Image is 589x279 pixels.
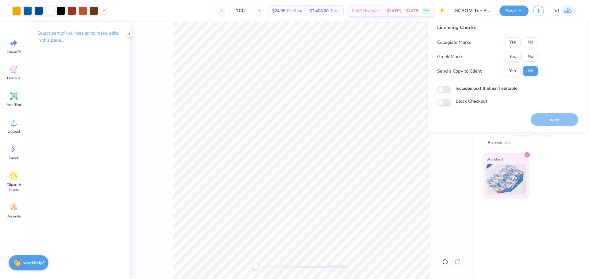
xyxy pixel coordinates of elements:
span: Upload [8,129,20,134]
div: Send a Copy to Client [437,68,482,75]
p: Select part of your design to make edits in this panel [37,30,120,44]
span: Clipart & logos [4,182,24,192]
span: Free [423,9,429,13]
div: Rhinestones [484,138,514,148]
button: No [523,52,538,62]
input: Untitled Design [450,5,495,17]
img: Vincent Lloyd Laurel [562,5,574,17]
div: Licensing Checks [437,24,538,31]
button: Save [499,6,529,16]
label: Includes text that isn't editable [456,85,518,92]
span: Standard [487,156,503,162]
button: Yes [505,66,521,76]
span: Per Item [287,8,302,14]
div: Collegiate Marks [437,39,471,46]
div: Accessibility label [253,264,259,270]
label: Block Checkout [456,98,487,104]
span: Est. Delivery [352,8,375,14]
span: Image AI [7,49,21,54]
div: Greek Marks [437,53,463,60]
img: Standard [487,164,526,194]
span: Decorate [6,214,21,219]
span: Total [330,8,340,14]
span: VL [554,7,560,14]
button: No [523,37,538,47]
span: $24.08 [272,8,285,14]
button: No [523,66,538,76]
span: [DATE] - [DATE] [387,8,420,14]
span: Greek [9,156,19,160]
button: Yes [505,52,521,62]
span: Designs [7,76,21,81]
span: Add Text [6,102,21,107]
button: Yes [505,37,521,47]
span: $2,408.00 [310,8,329,14]
a: VL [552,5,577,17]
input: – – [228,5,252,16]
strong: Need help? [22,260,44,266]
